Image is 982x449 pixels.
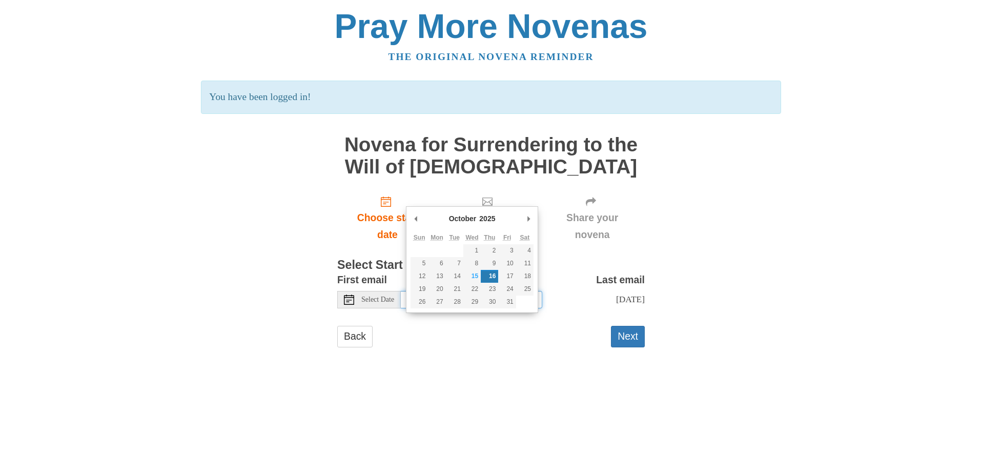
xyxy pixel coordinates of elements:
button: 6 [428,257,445,270]
button: 10 [498,257,516,270]
button: 31 [498,296,516,308]
label: First email [337,271,387,288]
span: Select Date [361,296,394,303]
button: 25 [516,283,534,296]
button: 1 [463,244,481,257]
button: 23 [481,283,498,296]
div: 2025 [478,211,497,226]
abbr: Thursday [484,234,495,241]
span: Choose start date [347,209,427,243]
button: 28 [446,296,463,308]
span: Share your novena [550,209,635,243]
a: Choose start date [337,188,438,249]
abbr: Saturday [520,234,530,241]
button: 11 [516,257,534,270]
button: 20 [428,283,445,296]
button: 14 [446,270,463,283]
button: 12 [411,270,428,283]
div: Click "Next" to confirm your start date first. [438,188,540,249]
a: The original novena reminder [388,51,594,62]
div: Click "Next" to confirm your start date first. [540,188,645,249]
h3: Select Start Date [337,259,645,272]
a: Back [337,326,373,347]
button: 4 [516,244,534,257]
button: 22 [463,283,481,296]
button: 15 [463,270,481,283]
abbr: Monday [431,234,443,241]
label: Last email [596,271,645,288]
button: 17 [498,270,516,283]
button: 24 [498,283,516,296]
button: 16 [481,270,498,283]
abbr: Friday [503,234,511,241]
button: Next Month [523,211,534,226]
button: 29 [463,296,481,308]
abbr: Wednesday [465,234,478,241]
button: 21 [446,283,463,296]
button: 5 [411,257,428,270]
button: Previous Month [411,211,421,226]
div: October [447,211,478,226]
button: 7 [446,257,463,270]
input: Use the arrow keys to pick a date [401,291,542,308]
button: 30 [481,296,498,308]
abbr: Sunday [414,234,425,241]
button: 27 [428,296,445,308]
button: 26 [411,296,428,308]
h1: Novena for Surrendering to the Will of [DEMOGRAPHIC_DATA] [337,134,645,178]
button: 13 [428,270,445,283]
a: Pray More Novenas [335,7,648,45]
button: 3 [498,244,516,257]
button: 19 [411,283,428,296]
button: 8 [463,257,481,270]
button: 18 [516,270,534,283]
button: 2 [481,244,498,257]
abbr: Tuesday [449,234,460,241]
span: [DATE] [616,294,645,304]
button: Next [611,326,645,347]
p: You have been logged in! [201,81,781,114]
button: 9 [481,257,498,270]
